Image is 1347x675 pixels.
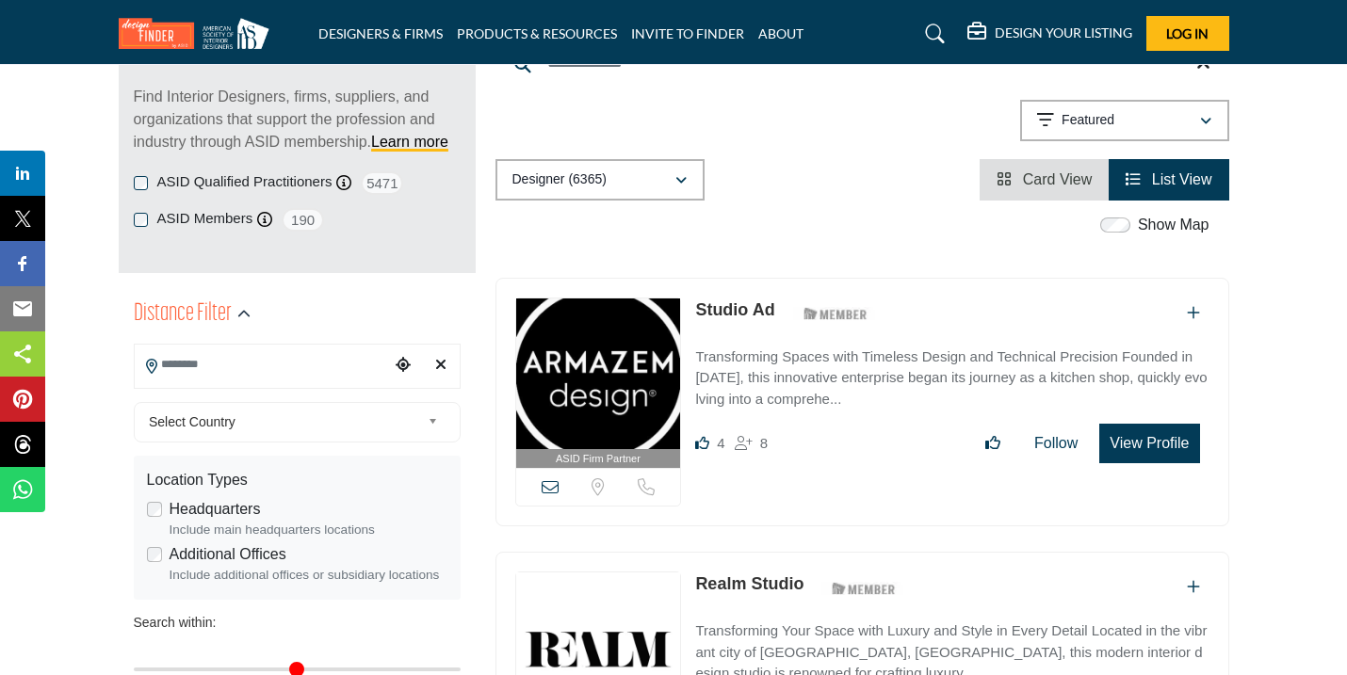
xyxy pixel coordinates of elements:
p: Featured [1062,111,1114,130]
span: Select Country [149,410,420,433]
span: 5471 [361,171,403,195]
p: Realm Studio [695,571,803,597]
a: ABOUT [758,25,803,41]
li: List View [1109,159,1228,201]
a: ASID Firm Partner [516,298,681,469]
p: Find Interior Designers, firms, suppliers, and organizations that support the profession and indu... [134,86,461,153]
button: Like listing [973,425,1013,462]
div: Location Types [147,469,447,491]
span: 8 [760,435,768,451]
img: ASID Members Badge Icon [793,302,878,326]
button: Log In [1146,16,1229,51]
span: ASID Firm Partner [556,451,641,467]
p: Studio Ad [695,297,774,323]
div: DESIGN YOUR LISTING [967,23,1132,45]
a: Search [907,19,957,49]
button: View Profile [1099,424,1199,463]
h2: Distance Filter [134,297,232,331]
input: ASID Members checkbox [134,213,148,227]
div: Include additional offices or subsidiary locations [170,566,447,585]
a: Transforming Spaces with Timeless Design and Technical Precision Founded in [DATE], this innovati... [695,335,1209,410]
i: Likes [695,436,709,450]
label: ASID Qualified Practitioners [157,171,333,193]
span: 190 [282,208,324,232]
a: INVITE TO FINDER [631,25,744,41]
img: Studio Ad [516,298,681,449]
a: Realm Studio [695,574,803,593]
button: Follow [1022,425,1090,462]
img: ASID Members Badge Icon [821,576,906,600]
label: ASID Members [157,208,253,230]
p: Designer (6365) [512,170,607,189]
a: View Card [997,171,1092,187]
a: PRODUCTS & RESOURCES [457,25,617,41]
img: Site Logo [119,18,279,49]
span: 4 [717,435,724,451]
a: Studio Ad [695,300,774,319]
span: Log In [1166,25,1209,41]
a: DESIGNERS & FIRMS [318,25,443,41]
h5: DESIGN YOUR LISTING [995,24,1132,41]
input: Search Location [135,346,389,383]
input: ASID Qualified Practitioners checkbox [134,176,148,190]
span: Card View [1023,171,1093,187]
a: Add To List [1187,579,1200,595]
li: Card View [980,159,1109,201]
button: Designer (6365) [495,159,705,201]
button: Featured [1020,100,1229,141]
div: Include main headquarters locations [170,521,447,539]
a: Add To List [1187,305,1200,321]
div: Choose your current location [389,346,417,386]
p: Transforming Spaces with Timeless Design and Technical Precision Founded in [DATE], this innovati... [695,346,1209,410]
a: Learn more [371,134,448,150]
div: Followers [735,432,768,455]
div: Clear search location [427,346,455,386]
div: Search within: [134,613,461,633]
label: Show Map [1138,214,1209,236]
label: Additional Offices [170,543,286,566]
a: View List [1126,171,1211,187]
span: List View [1152,171,1212,187]
label: Headquarters [170,498,261,521]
